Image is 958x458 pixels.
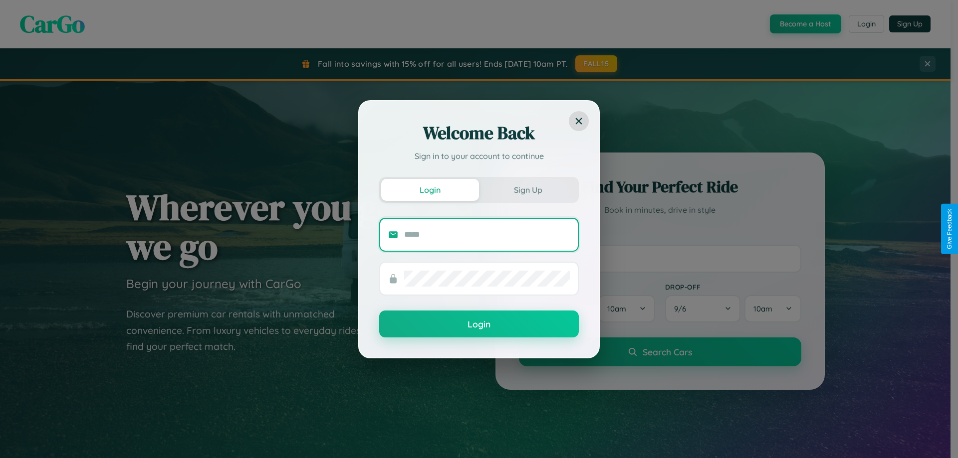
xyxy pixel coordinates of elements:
[946,209,953,249] div: Give Feedback
[379,121,579,145] h2: Welcome Back
[381,179,479,201] button: Login
[379,150,579,162] p: Sign in to your account to continue
[479,179,577,201] button: Sign Up
[379,310,579,337] button: Login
